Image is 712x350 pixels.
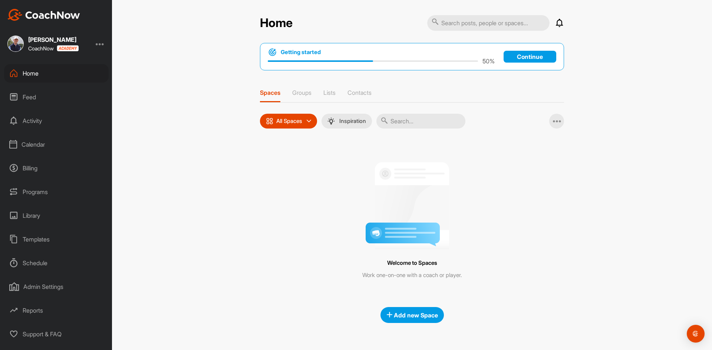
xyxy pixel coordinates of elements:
p: Inspiration [339,118,366,124]
div: Templates [4,230,109,249]
img: icon [266,117,273,125]
div: Open Intercom Messenger [687,325,705,343]
input: Search posts, people or spaces... [427,15,550,31]
p: Groups [292,89,311,96]
div: Programs [4,183,109,201]
img: bullseye [268,48,277,57]
img: menuIcon [327,117,335,125]
img: CoachNow acadmey [57,45,79,51]
a: Continue [504,51,556,63]
div: Work one-on-one with a coach or player. [277,271,547,280]
div: Activity [4,111,109,130]
p: Spaces [260,89,280,96]
div: Admin Settings [4,277,109,296]
div: Home [4,64,109,83]
div: CoachNow [28,45,79,51]
div: Feed [4,88,109,106]
p: Contacts [347,89,372,96]
div: Welcome to Spaces [277,258,547,268]
div: Schedule [4,254,109,272]
div: Calendar [4,135,109,154]
img: null-training-space.4365a10810bc57ae709573ae74af4951.png [366,156,458,249]
div: [PERSON_NAME] [28,37,79,43]
div: Reports [4,301,109,320]
div: Support & FAQ [4,325,109,343]
img: square_c38149ace2d67fed064ce2ecdac316ab.jpg [7,36,24,52]
button: Add new Space [380,307,444,323]
p: Lists [323,89,336,96]
p: 50 % [482,57,495,66]
input: Search... [376,114,465,129]
h2: Home [260,16,293,30]
div: Billing [4,159,109,177]
span: Add new Space [386,311,438,319]
img: CoachNow [7,9,80,21]
p: All Spaces [276,118,302,124]
h1: Getting started [281,48,321,56]
div: Library [4,206,109,225]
